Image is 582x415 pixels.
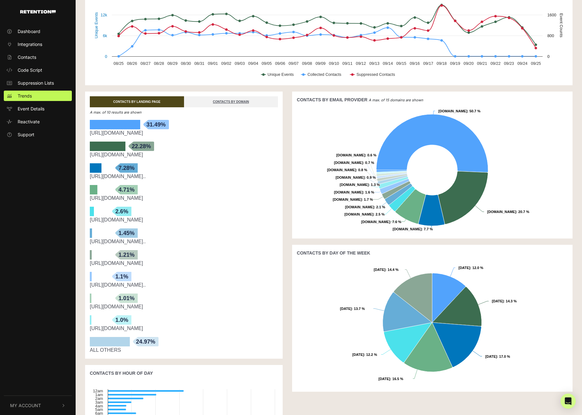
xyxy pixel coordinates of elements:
[90,346,278,354] div: ALL OTHERS
[504,61,514,66] text: 09/23
[18,118,40,125] span: Reactivate
[90,326,143,331] a: [URL][DOMAIN_NAME]
[90,325,278,332] div: https://www.justfoodfordogs.com/pantry-fresh/
[18,41,42,48] span: Integrations
[297,250,370,255] strong: CONTACTS BY DAY OF THE WEEK
[438,109,481,113] text: : 50.7 %
[115,250,138,260] span: 1.21%
[490,61,500,66] text: 09/22
[336,153,365,157] tspan: [DOMAIN_NAME]
[369,98,423,102] em: A max. of 15 domains are shown
[334,161,363,165] tspan: [DOMAIN_NAME]
[374,268,399,272] text: : 14.4 %
[90,174,146,179] a: [URL][DOMAIN_NAME]..
[450,61,460,66] text: 09/19
[90,238,278,245] div: https://www.justfoodfordogs.com/product/pantry-fresh-sampler-variety-box/10010143.html
[248,61,258,66] text: 09/04
[95,407,103,412] text: 5am
[329,61,339,66] text: 09/10
[340,183,380,187] text: : 1.3 %
[344,212,384,216] text: : 2.5 %
[127,61,137,66] text: 08/26
[90,152,143,157] a: [URL][DOMAIN_NAME]
[4,129,72,140] a: Support
[485,355,497,358] tspan: [DATE]
[115,163,138,173] span: 7.28%
[464,61,474,66] text: 09/20
[90,151,278,159] div: https://www.justfoodfordogs.com/dog-food-calculator/
[4,52,72,62] a: Contacts
[345,205,385,209] text: : 2.1 %
[154,61,164,66] text: 08/28
[95,396,103,401] text: 2am
[112,207,131,216] span: 2.6%
[18,93,32,99] span: Trends
[327,168,356,172] tspan: [DOMAIN_NAME]
[547,13,556,17] text: 1600
[115,185,138,194] span: 4.71%
[4,78,72,88] a: Suppression Lists
[336,153,376,157] text: : 0.6 %
[393,227,433,231] text: : 7.7 %
[90,260,278,267] div: https://www.justfoodfordogs.com/diy/
[167,61,177,66] text: 08/29
[547,54,550,59] text: 0
[517,61,527,66] text: 09/24
[184,96,278,107] a: CONTACTS BY DOMAIN
[4,104,72,114] a: Event Details
[333,198,362,201] tspan: [DOMAIN_NAME]
[262,61,272,66] text: 09/05
[492,299,517,303] text: : 14.3 %
[369,61,379,66] text: 09/13
[90,216,278,224] div: https://www.justfoodfordogs.com/daily-meals/
[458,266,483,270] text: : 12.0 %
[268,72,294,77] text: Unique Events
[378,377,403,381] text: : 16.5 %
[297,97,367,102] strong: CONTACTS BY EMAIL PROVIDER
[112,272,131,281] span: 1.1%
[487,210,516,214] tspan: [DOMAIN_NAME]
[4,26,72,36] a: Dashboard
[487,210,529,214] text: : 20.7 %
[115,228,138,238] span: 1.45%
[438,109,467,113] tspan: [DOMAIN_NAME]
[361,220,390,224] tspan: [DOMAIN_NAME]
[90,282,146,288] a: [URL][DOMAIN_NAME]..
[181,61,191,66] text: 08/30
[492,299,504,303] tspan: [DATE]
[90,281,278,289] div: https://www.justfoodfordogs.com/product/renal-support-low-protein/FBS100402140001.html
[10,402,41,409] span: My Account
[356,61,366,66] text: 09/12
[18,67,42,73] span: Code Script
[275,61,285,66] text: 09/06
[113,61,124,66] text: 08/25
[95,404,103,408] text: 4am
[101,13,107,17] text: 12k
[129,142,154,151] span: 22.28%
[95,392,103,397] text: 1am
[103,33,107,38] text: 6k
[90,304,143,309] a: [URL][DOMAIN_NAME]
[343,61,353,66] text: 09/11
[336,176,376,179] text: : 0.9 %
[141,61,151,66] text: 08/27
[477,61,487,66] text: 09/21
[18,80,54,86] span: Suppression Lists
[4,116,72,127] a: Reactivate
[94,12,99,38] text: Unique Events
[18,105,44,112] span: Event Details
[334,190,374,194] text: : 1.6 %
[315,61,326,66] text: 09/09
[336,176,365,179] tspan: [DOMAIN_NAME]
[90,195,143,201] a: [URL][DOMAIN_NAME]
[18,131,34,138] span: Support
[18,28,40,35] span: Dashboard
[334,190,363,194] tspan: [DOMAIN_NAME]
[93,389,103,393] text: 12am
[345,205,374,209] tspan: [DOMAIN_NAME]
[352,353,377,356] text: : 12.2 %
[221,61,231,66] text: 09/02
[289,61,299,66] text: 09/07
[115,294,138,303] span: 1.01%
[423,61,433,66] text: 09/17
